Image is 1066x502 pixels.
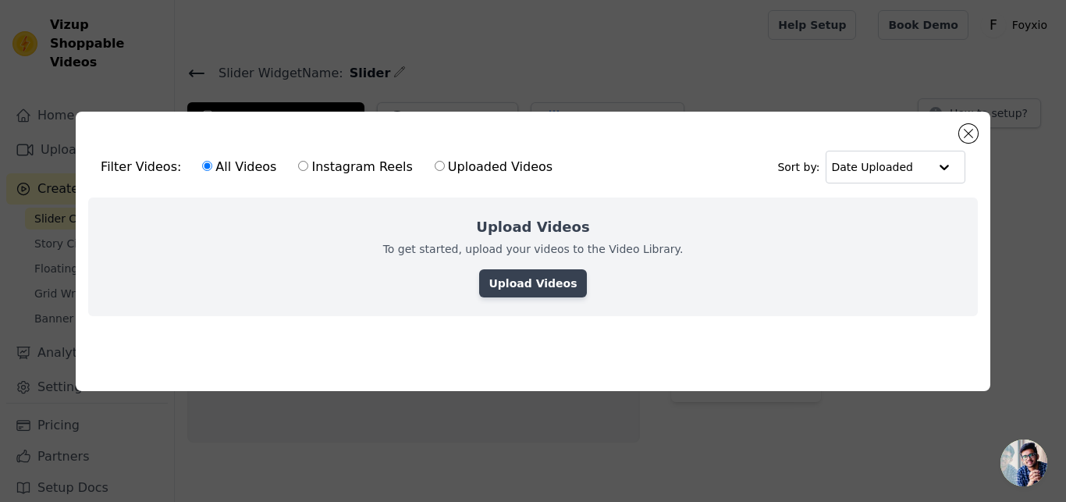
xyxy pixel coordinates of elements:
a: Upload Videos [479,269,586,297]
h2: Upload Videos [476,216,589,238]
label: Uploaded Videos [434,157,553,177]
div: Sort by: [777,151,965,183]
p: To get started, upload your videos to the Video Library. [383,241,684,257]
label: Instagram Reels [297,157,413,177]
div: Open chat [1000,440,1047,486]
label: All Videos [201,157,277,177]
button: Close modal [959,124,978,143]
div: Filter Videos: [101,149,561,185]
